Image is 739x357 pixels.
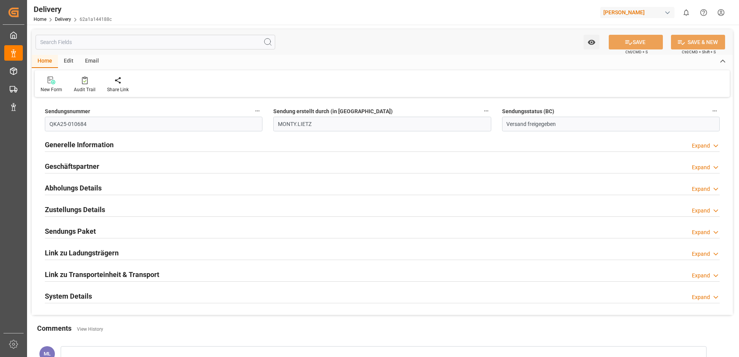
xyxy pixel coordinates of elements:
span: Sendung erstellt durch (in [GEOGRAPHIC_DATA]) [273,107,393,116]
div: Edit [58,55,79,68]
a: Home [34,17,46,22]
h2: Link zu Transporteinheit & Transport [45,269,159,280]
button: open menu [584,35,599,49]
h2: Generelle Information [45,139,114,150]
button: show 0 new notifications [678,4,695,21]
span: ML [44,351,51,357]
div: [PERSON_NAME] [600,7,674,18]
div: New Form [41,86,62,93]
h2: Comments [37,323,72,333]
div: Expand [692,207,710,215]
div: Expand [692,228,710,236]
button: Sendungsnummer [252,106,262,116]
span: Sendungsstatus (BC) [502,107,554,116]
h2: Abholungs Details [45,183,102,193]
div: Email [79,55,105,68]
h2: Geschäftspartner [45,161,99,172]
div: Expand [692,250,710,258]
h2: Zustellungs Details [45,204,105,215]
div: Expand [692,163,710,172]
a: Delivery [55,17,71,22]
div: Share Link [107,86,129,93]
div: Expand [692,142,710,150]
button: Help Center [695,4,712,21]
span: Ctrl/CMD + Shift + S [682,49,716,55]
input: Search Fields [36,35,275,49]
button: [PERSON_NAME] [600,5,678,20]
div: Expand [692,293,710,301]
div: Audit Trail [74,86,95,93]
h2: Sendungs Paket [45,226,96,236]
div: Delivery [34,3,112,15]
a: View History [77,326,103,332]
h2: Link zu Ladungsträgern [45,248,119,258]
button: Sendung erstellt durch (in [GEOGRAPHIC_DATA]) [481,106,491,116]
button: SAVE [609,35,663,49]
div: Home [32,55,58,68]
div: Expand [692,272,710,280]
button: Sendungsstatus (BC) [710,106,720,116]
span: Ctrl/CMD + S [625,49,648,55]
button: SAVE & NEW [671,35,725,49]
span: Sendungsnummer [45,107,90,116]
div: Expand [692,185,710,193]
h2: System Details [45,291,92,301]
